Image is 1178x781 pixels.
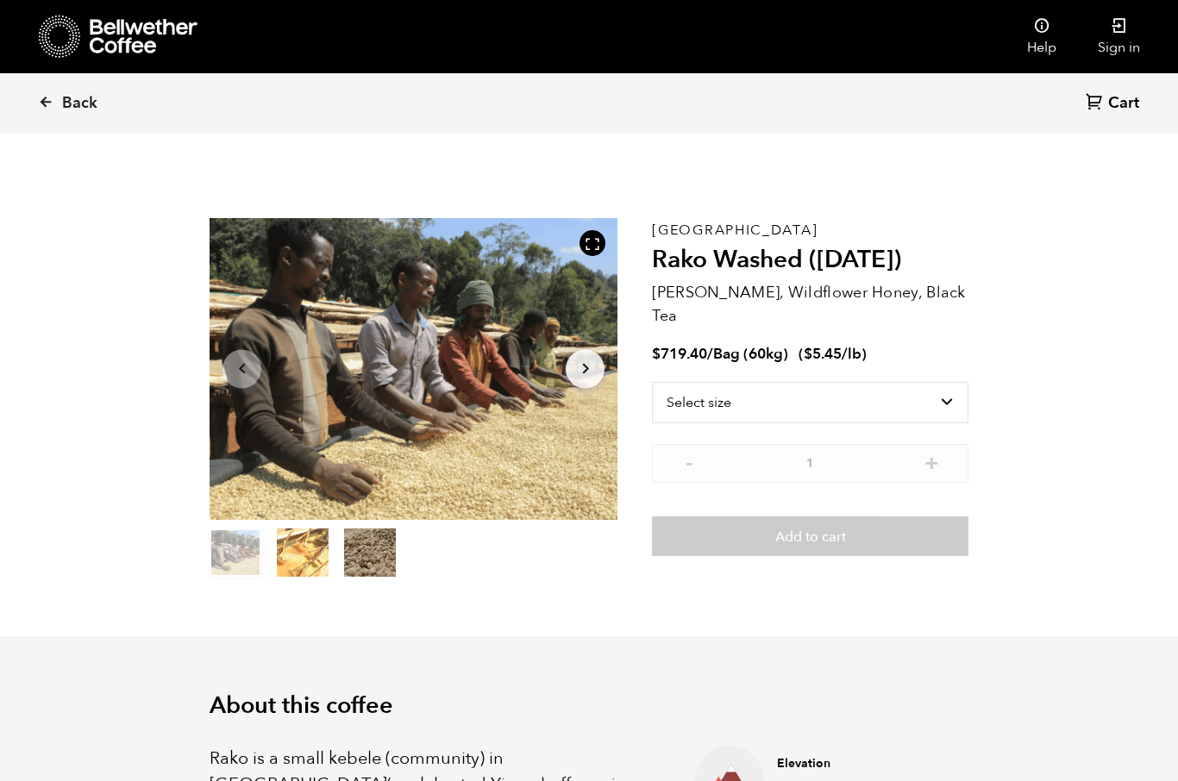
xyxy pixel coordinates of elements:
h2: Rako Washed ([DATE]) [652,246,968,275]
span: ( ) [799,344,867,364]
span: $ [804,344,812,364]
span: /lb [842,344,862,364]
span: $ [652,344,661,364]
bdi: 5.45 [804,344,842,364]
bdi: 719.40 [652,344,707,364]
span: Bag (60kg) [713,344,788,364]
button: + [921,453,943,470]
span: / [707,344,713,364]
span: Cart [1108,93,1139,114]
p: [PERSON_NAME], Wildflower Honey, Black Tea [652,281,968,328]
h4: Elevation [777,755,941,772]
span: Back [62,93,97,114]
a: Cart [1086,92,1144,116]
h2: About this coffee [210,692,968,720]
button: - [678,453,699,470]
button: Add to cart [652,516,968,556]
